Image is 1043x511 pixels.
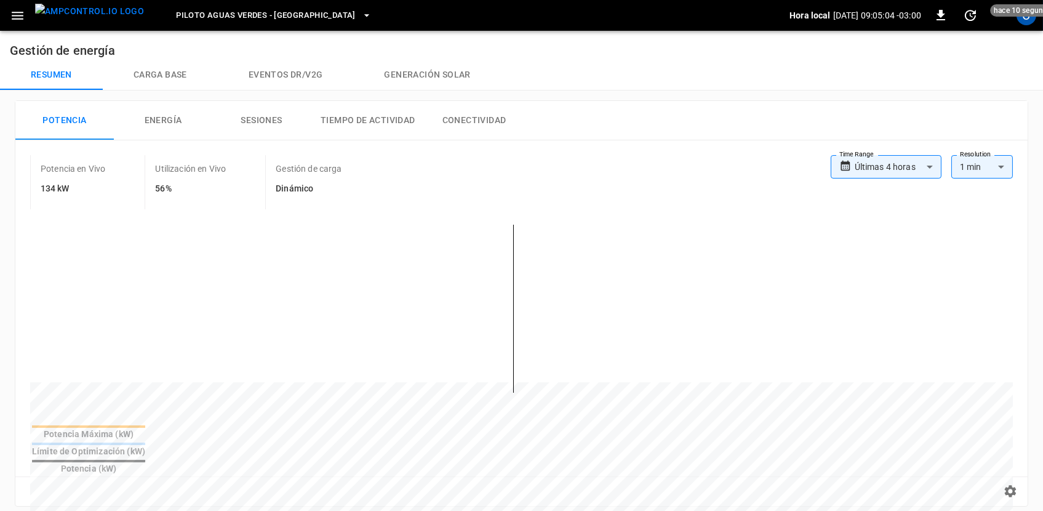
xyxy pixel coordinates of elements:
[218,60,354,90] button: Eventos DR/V2G
[839,150,874,159] label: Time Range
[276,163,342,175] p: Gestión de carga
[855,155,941,179] div: Últimas 4 horas
[353,60,501,90] button: Generación solar
[789,9,831,22] p: Hora local
[103,60,218,90] button: Carga base
[15,101,114,140] button: Potencia
[960,150,991,159] label: Resolution
[961,6,980,25] button: set refresh interval
[41,182,105,196] h6: 134 kW
[114,101,212,140] button: Energía
[276,182,342,196] h6: Dinámico
[833,9,921,22] p: [DATE] 09:05:04 -03:00
[951,155,1013,179] div: 1 min
[35,4,144,19] img: ampcontrol.io logo
[311,101,425,140] button: Tiempo de Actividad
[212,101,311,140] button: Sesiones
[425,101,524,140] button: Conectividad
[155,182,226,196] h6: 56%
[41,163,105,175] p: Potencia en Vivo
[155,163,226,175] p: Utilización en Vivo
[176,9,356,23] span: Piloto Aguas Verdes - [GEOGRAPHIC_DATA]
[171,4,377,28] button: Piloto Aguas Verdes - [GEOGRAPHIC_DATA]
